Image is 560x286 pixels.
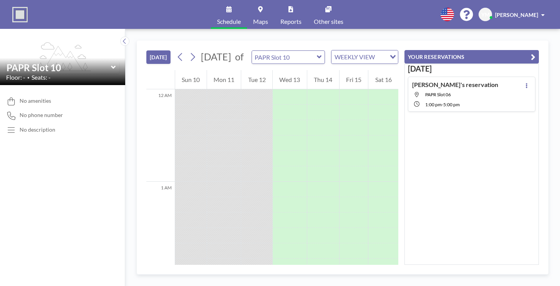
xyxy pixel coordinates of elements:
[481,11,490,18] span: YM
[495,12,538,18] span: [PERSON_NAME]
[7,62,111,73] input: PAPR Slot 10
[201,51,231,62] span: [DATE]
[412,81,498,89] h4: [PERSON_NAME]'s reservation
[314,18,343,25] span: Other sites
[217,18,241,25] span: Schedule
[307,70,339,89] div: Thu 14
[425,92,451,97] span: PAPR Slot 06
[27,75,30,80] span: •
[241,70,272,89] div: Tue 12
[207,70,241,89] div: Mon 11
[146,182,175,274] div: 1 AM
[20,126,55,133] div: No description
[443,102,460,107] span: 5:00 PM
[340,70,368,89] div: Fri 15
[273,70,307,89] div: Wed 13
[20,97,51,104] span: No amenities
[331,50,398,64] div: Search for option
[377,52,385,62] input: Search for option
[146,50,171,64] button: [DATE]
[253,18,268,25] span: Maps
[175,70,207,89] div: Sun 10
[425,102,442,107] span: 1:00 PM
[333,52,376,62] span: WEEKLY VIEW
[252,51,317,64] input: PAPR Slot 10
[404,50,539,64] button: YOUR RESERVATIONS
[368,70,398,89] div: Sat 16
[12,7,28,22] img: organization-logo
[235,51,244,63] span: of
[31,74,51,81] span: Seats: -
[280,18,302,25] span: Reports
[442,102,443,107] span: -
[20,112,63,119] span: No phone number
[146,89,175,182] div: 12 AM
[6,74,25,81] span: Floor: -
[408,64,535,74] h3: [DATE]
